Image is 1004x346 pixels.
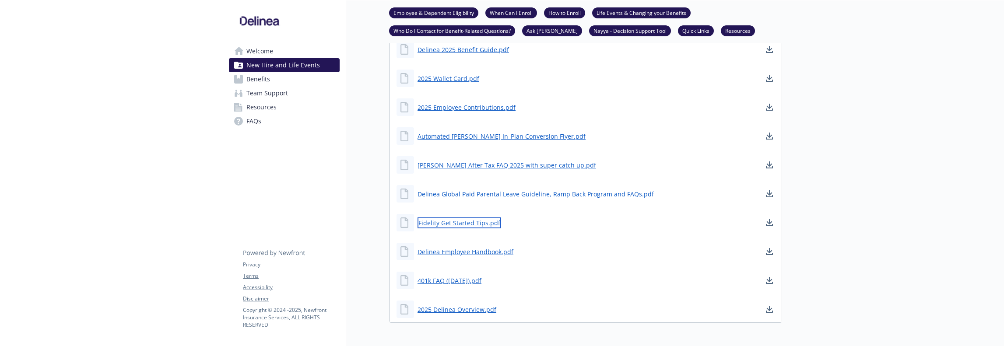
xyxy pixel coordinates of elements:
a: Who Do I Contact for Benefit-Related Questions? [389,26,515,35]
a: Employee & Dependent Eligibility [389,8,478,17]
a: download document [764,102,775,112]
a: 401k FAQ ([DATE]).pdf [418,276,481,285]
a: Automated [PERSON_NAME] In_Plan Conversion Flyer.pdf [418,132,586,141]
a: Accessibility [243,283,339,291]
a: Delinea Employee Handbook.pdf [418,247,513,256]
a: Resources [721,26,755,35]
a: Delinea 2025 Benefit Guide.pdf [418,45,509,54]
span: New Hire and Life Events [246,58,320,72]
a: 2025 Delinea Overview.pdf [418,305,496,314]
a: [PERSON_NAME] After Tax FAQ 2025 with super catch up.pdf [418,161,596,170]
a: download document [764,131,775,141]
a: Terms [243,272,339,280]
a: download document [764,304,775,315]
a: Life Events & Changing your Benefits [592,8,691,17]
a: New Hire and Life Events [229,58,340,72]
a: Resources [229,100,340,114]
a: download document [764,217,775,228]
a: When Can I Enroll [485,8,537,17]
a: download document [764,246,775,257]
a: Delinea Global Paid Parental Leave Guideline, Ramp Back Program and FAQs.pdf [418,189,654,199]
span: FAQs [246,114,261,128]
a: download document [764,73,775,84]
a: download document [764,189,775,199]
a: download document [764,44,775,55]
a: download document [764,160,775,170]
a: Nayya - Decision Support Tool [589,26,671,35]
span: Welcome [246,44,273,58]
span: Team Support [246,86,288,100]
a: Disclaimer [243,295,339,303]
a: Quick Links [678,26,714,35]
a: Welcome [229,44,340,58]
a: Fidelity Get Started Tips.pdf [418,217,501,228]
span: Benefits [246,72,270,86]
a: FAQs [229,114,340,128]
a: Ask [PERSON_NAME] [522,26,582,35]
span: Resources [246,100,277,114]
a: How to Enroll [544,8,585,17]
a: 2025 Wallet Card.pdf [418,74,479,83]
p: Copyright © 2024 - 2025 , Newfront Insurance Services, ALL RIGHTS RESERVED [243,306,339,329]
a: 2025 Employee Contributions.pdf [418,103,516,112]
a: Team Support [229,86,340,100]
a: Benefits [229,72,340,86]
a: download document [764,275,775,286]
a: Privacy [243,261,339,269]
